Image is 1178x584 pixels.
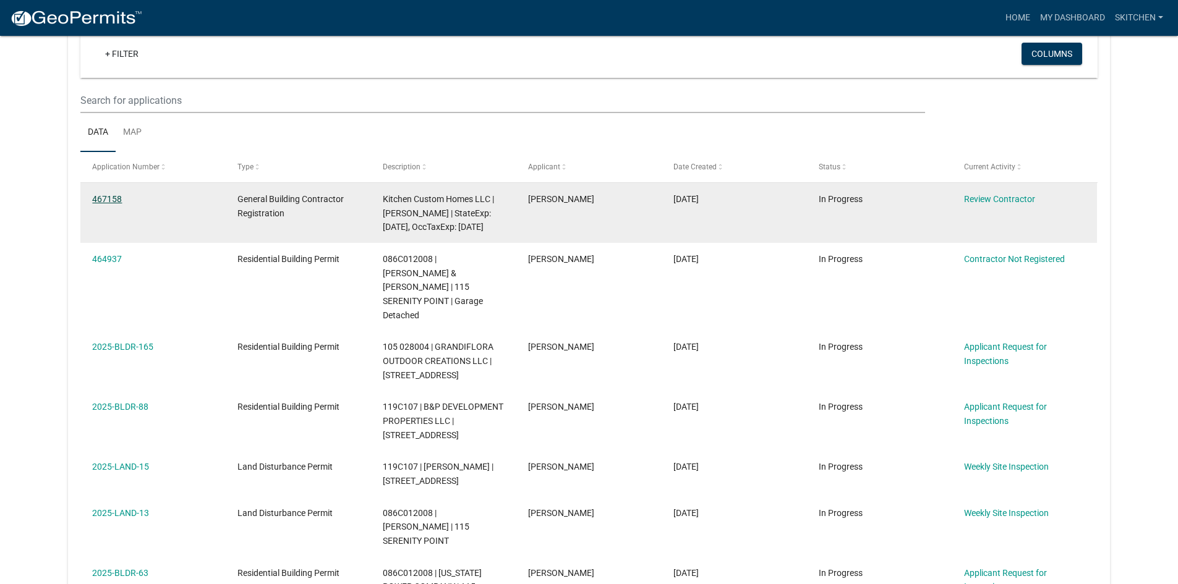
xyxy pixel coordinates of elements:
datatable-header-cell: Status [806,152,952,182]
span: Status [819,163,840,171]
span: In Progress [819,254,863,264]
span: In Progress [819,568,863,578]
a: Map [116,113,149,153]
datatable-header-cell: Applicant [516,152,662,182]
span: In Progress [819,508,863,518]
a: Weekly Site Inspection [964,462,1049,472]
a: Applicant Request for Inspections [964,402,1047,426]
span: 08/17/2025 [673,254,699,264]
span: Residential Building Permit [237,402,339,412]
span: 02/26/2025 [673,508,699,518]
span: 08/21/2025 [673,194,699,204]
span: 086C012008 | William Stephen Kitchen | 115 SERENITY POINT [383,508,469,546]
span: Kitchen Custom Homes LLC | Stephen Kitchen | StateExp: 06/30/2026, OccTaxExp: 12/31/2025 [383,194,494,232]
span: Date Created [673,163,717,171]
span: Type [237,163,254,171]
span: Stephen Kitchen [528,568,594,578]
a: Weekly Site Inspection [964,508,1049,518]
span: In Progress [819,342,863,352]
span: Stephen Kitchen [528,462,594,472]
span: In Progress [819,462,863,472]
a: 2025-LAND-15 [92,462,149,472]
span: Land Disturbance Permit [237,508,333,518]
span: 03/17/2025 [673,402,699,412]
span: Residential Building Permit [237,254,339,264]
a: 2025-BLDR-165 [92,342,153,352]
span: 02/26/2025 [673,568,699,578]
span: General Building Contractor Registration [237,194,344,218]
span: Land Disturbance Permit [237,462,333,472]
span: Application Number [92,163,160,171]
a: 2025-BLDR-63 [92,568,148,578]
datatable-header-cell: Application Number [80,152,226,182]
a: 467158 [92,194,122,204]
button: Columns [1022,43,1082,65]
datatable-header-cell: Current Activity [952,152,1097,182]
span: Residential Building Permit [237,568,339,578]
datatable-header-cell: Date Created [662,152,807,182]
datatable-header-cell: Description [371,152,516,182]
input: Search for applications [80,88,924,113]
a: My Dashboard [1035,6,1110,30]
span: Applicant [528,163,560,171]
span: Residential Building Permit [237,342,339,352]
span: Stephen Kitchen [528,342,594,352]
span: Stephen Kitchen [528,402,594,412]
a: 464937 [92,254,122,264]
span: In Progress [819,402,863,412]
span: In Progress [819,194,863,204]
span: Description [383,163,420,171]
span: Stephen Kitchen [528,194,594,204]
a: 2025-BLDR-88 [92,402,148,412]
a: Applicant Request for Inspections [964,342,1047,366]
span: 119C107 | B&P DEVELOPMENT PROPERTIES LLC | 251 EAST RIVER BEND DR [383,402,503,440]
a: Contractor Not Registered [964,254,1065,264]
a: 2025-LAND-13 [92,508,149,518]
span: 086C012008 | TAYLOR BOBBY & CYNTHIA | 115 SERENITY POINT | Garage Detached [383,254,483,320]
a: Home [1001,6,1035,30]
a: skitchen [1110,6,1168,30]
a: Data [80,113,116,153]
datatable-header-cell: Type [226,152,371,182]
span: 03/17/2025 [673,462,699,472]
span: 119C107 | Mark Brannen | 251 EAST RIVER BEND DR [383,462,493,486]
span: Stephen Kitchen [528,508,594,518]
a: Review Contractor [964,194,1035,204]
a: + Filter [95,43,148,65]
span: Current Activity [964,163,1015,171]
span: 105 028004 | GRANDIFLORA OUTDOOR CREATIONS LLC | 372 WARDS CHAPEL RD [383,342,493,380]
span: 05/28/2025 [673,342,699,352]
span: Stephen Kitchen [528,254,594,264]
